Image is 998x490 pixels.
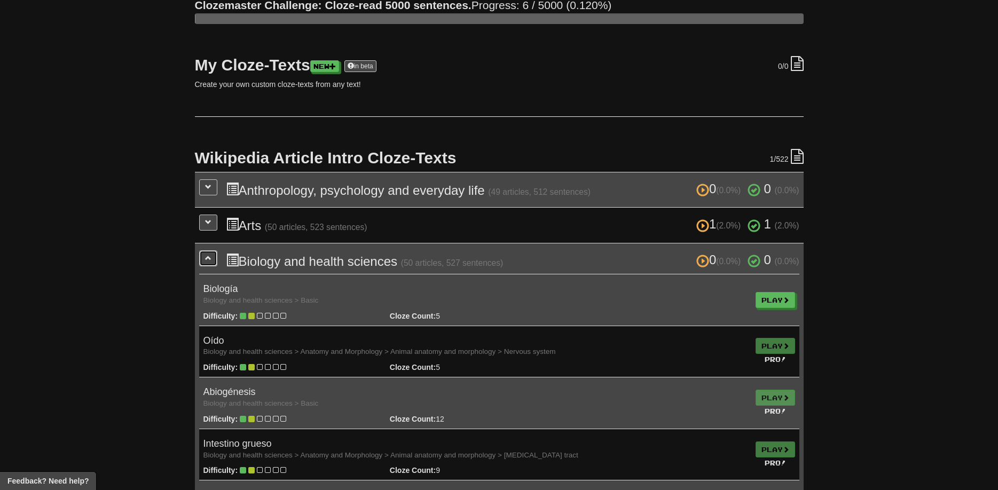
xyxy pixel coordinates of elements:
[203,466,238,475] strong: Difficulty:
[203,284,747,305] h4: Biología
[756,292,795,308] a: Play
[310,60,339,72] a: New
[226,217,799,233] h3: Arts
[716,221,741,230] small: (2.0%)
[778,62,782,70] span: 0
[765,407,786,415] small: Pro!
[769,155,774,163] span: 1
[765,459,786,467] small: Pro!
[775,186,799,195] small: (0.0%)
[195,149,804,167] h2: Wikipedia Article Intro Cloze-Texts
[775,221,799,230] small: (2.0%)
[203,399,319,407] small: Biology and health sciences > Basic
[778,56,803,72] div: /0
[203,451,578,459] small: Biology and health sciences > Anatomy and Morphology > Animal anatomy and morphology > [MEDICAL_D...
[716,257,741,266] small: (0.0%)
[226,182,799,197] h3: Anthropology, psychology and everyday life
[769,149,803,164] div: /522
[344,60,376,72] a: in beta
[195,79,804,90] p: Create your own custom cloze-texts from any text!
[390,312,436,320] strong: Cloze Count:
[203,439,747,460] h4: Intestino grueso
[203,347,556,355] small: Biology and health sciences > Anatomy and Morphology > Animal anatomy and morphology > Nervous sy...
[203,336,747,357] h4: Oído
[696,181,744,196] span: 0
[203,387,747,408] h4: Abiogénesis
[265,223,367,232] small: (50 articles, 523 sentences)
[390,466,436,475] strong: Cloze Count:
[775,257,799,266] small: (0.0%)
[696,252,744,267] span: 0
[7,476,89,486] span: Open feedback widget
[226,253,799,268] h3: Biology and health sciences
[203,415,238,423] strong: Difficulty:
[696,217,744,231] span: 1
[390,415,436,423] strong: Cloze Count:
[382,362,522,373] div: 5
[764,181,771,196] span: 0
[203,296,319,304] small: Biology and health sciences > Basic
[716,186,741,195] small: (0.0%)
[382,414,522,424] div: 12
[390,363,436,372] strong: Cloze Count:
[764,252,771,267] span: 0
[488,187,591,196] small: (49 articles, 512 sentences)
[195,56,804,74] h2: My Cloze-Texts
[382,465,522,476] div: 9
[382,311,522,321] div: 5
[764,217,771,231] span: 1
[401,258,504,267] small: (50 articles, 527 sentences)
[765,355,786,363] small: Pro!
[203,312,238,320] strong: Difficulty:
[203,363,238,372] strong: Difficulty:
